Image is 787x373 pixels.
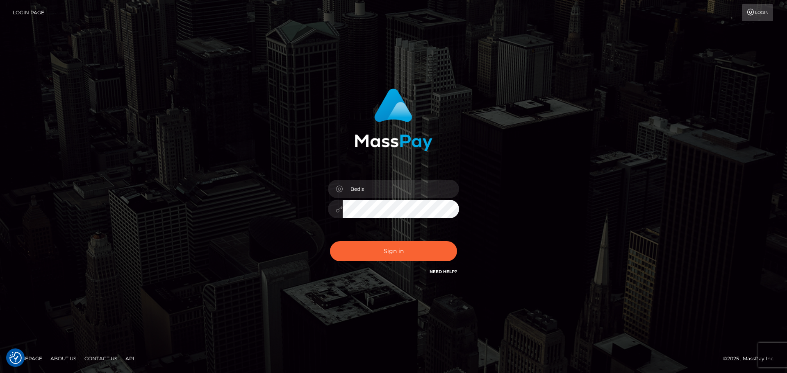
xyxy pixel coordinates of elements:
[723,354,781,363] div: © 2025 , MassPay Inc.
[81,352,121,365] a: Contact Us
[343,180,459,198] input: Username...
[742,4,773,21] a: Login
[122,352,138,365] a: API
[9,352,22,364] button: Consent Preferences
[13,4,44,21] a: Login Page
[9,352,22,364] img: Revisit consent button
[9,352,45,365] a: Homepage
[47,352,80,365] a: About Us
[355,88,432,151] img: MassPay Login
[430,269,457,274] a: Need Help?
[330,241,457,261] button: Sign in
